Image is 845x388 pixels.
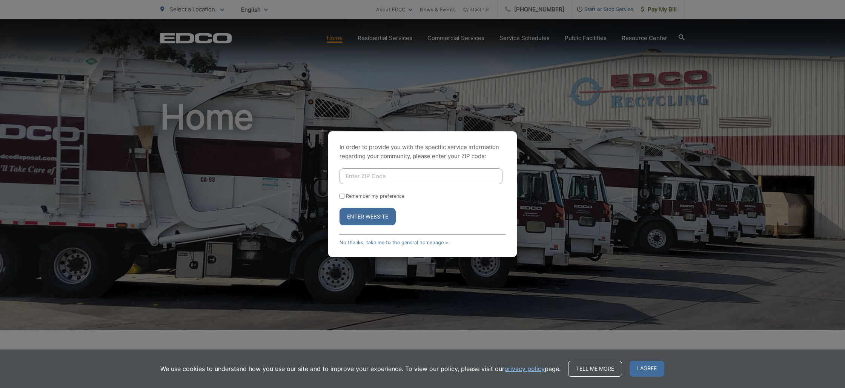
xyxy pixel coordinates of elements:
[568,361,622,377] a: Tell me more
[340,143,505,161] p: In order to provide you with the specific service information regarding your community, please en...
[340,168,502,184] input: Enter ZIP Code
[160,364,561,373] p: We use cookies to understand how you use our site and to improve your experience. To view our pol...
[504,364,545,373] a: privacy policy
[630,361,664,377] span: I agree
[340,208,396,225] button: Enter Website
[340,240,448,245] a: No thanks, take me to the general homepage >
[346,193,404,199] label: Remember my preference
